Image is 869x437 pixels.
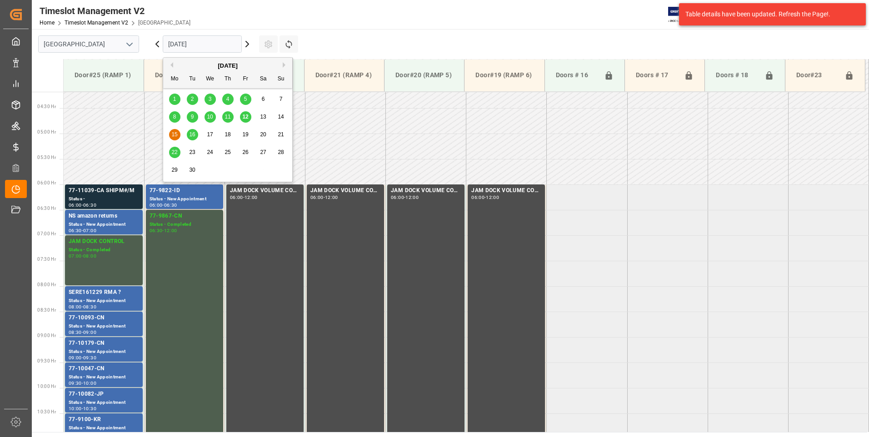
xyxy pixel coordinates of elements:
div: - [82,305,83,309]
div: JAM DOCK VOLUME CONTROL [391,186,461,195]
div: Doors # 17 [632,67,680,84]
span: 09:00 Hr [37,333,56,338]
div: 77-10179-CN [69,339,139,348]
span: 16 [189,131,195,138]
span: 10:30 Hr [37,409,56,414]
div: 09:00 [83,330,96,334]
div: Choose Thursday, September 18th, 2025 [222,129,234,140]
div: Choose Tuesday, September 30th, 2025 [187,164,198,176]
div: Choose Sunday, September 21st, 2025 [275,129,287,140]
span: 1 [173,96,176,102]
button: open menu [122,37,136,51]
a: Timeslot Management V2 [65,20,128,26]
div: Choose Wednesday, September 17th, 2025 [205,129,216,140]
div: Door#20 (RAMP 5) [392,67,457,84]
div: 10:30 [69,432,82,436]
div: Choose Thursday, September 4th, 2025 [222,94,234,105]
span: 9 [191,114,194,120]
input: Type to search/select [38,35,139,53]
div: Choose Tuesday, September 2nd, 2025 [187,94,198,105]
div: 77-10047-CN [69,364,139,373]
div: Choose Monday, September 15th, 2025 [169,129,180,140]
div: 77-9822-ID [150,186,220,195]
div: 12:00 [325,195,338,199]
span: 21 [278,131,284,138]
div: Status - New Appointment [150,195,220,203]
span: 25 [225,149,230,155]
div: - [162,203,164,207]
div: Choose Wednesday, September 10th, 2025 [205,111,216,123]
span: 22 [171,149,177,155]
div: - [82,356,83,360]
div: Status - New Appointment [69,373,139,381]
span: 08:00 Hr [37,282,56,287]
div: Timeslot Management V2 [40,4,190,18]
div: Status - New Appointment [69,348,139,356]
div: Status - [69,195,139,203]
div: 06:00 [150,203,163,207]
span: 27 [260,149,266,155]
div: Choose Tuesday, September 9th, 2025 [187,111,198,123]
div: Choose Saturday, September 20th, 2025 [258,129,269,140]
button: Next Month [283,62,288,68]
span: 2 [191,96,194,102]
div: Door#19 (RAMP 6) [472,67,537,84]
div: We [205,74,216,85]
div: 06:30 [83,203,96,207]
div: - [82,330,83,334]
div: 06:30 [150,228,163,233]
div: Choose Wednesday, September 3rd, 2025 [205,94,216,105]
span: 5 [244,96,247,102]
div: 09:00 [69,356,82,360]
div: 06:00 [69,203,82,207]
span: 23 [189,149,195,155]
div: Mo [169,74,180,85]
span: 09:30 Hr [37,358,56,363]
div: - [82,203,83,207]
div: Choose Friday, September 26th, 2025 [240,147,251,158]
span: 24 [207,149,213,155]
div: JAM DOCK VOLUME CONTROL [230,186,300,195]
div: SERE161229 RMA ? [69,288,139,297]
span: 14 [278,114,284,120]
div: Choose Friday, September 5th, 2025 [240,94,251,105]
span: 26 [242,149,248,155]
div: 10:00 [69,407,82,411]
div: Status - New Appointment [69,424,139,432]
div: 06:00 [310,195,324,199]
div: Doors # 18 [712,67,760,84]
div: Choose Monday, September 1st, 2025 [169,94,180,105]
div: Doors # 16 [552,67,600,84]
span: 07:00 Hr [37,231,56,236]
div: Door#23 [793,67,841,84]
span: 12 [242,114,248,120]
div: Tu [187,74,198,85]
a: Home [40,20,55,26]
div: 12:00 [245,195,258,199]
div: Choose Monday, September 22nd, 2025 [169,147,180,158]
div: 06:00 [230,195,243,199]
div: - [82,381,83,385]
div: Door#21 (RAMP 4) [312,67,377,84]
span: 3 [209,96,212,102]
div: Fr [240,74,251,85]
div: 77-11039-CA SHIPM#/M [69,186,139,195]
span: 05:30 Hr [37,155,56,160]
div: 12:00 [405,195,419,199]
img: Exertis%20JAM%20-%20Email%20Logo.jpg_1722504956.jpg [668,7,699,23]
span: 10 [207,114,213,120]
span: 07:30 Hr [37,257,56,262]
span: 17 [207,131,213,138]
div: 10:30 [83,407,96,411]
div: Table details have been updated. Refresh the Page!. [685,10,853,19]
div: 11:00 [83,432,96,436]
span: 6 [262,96,265,102]
div: JAM DOCK VOLUME CONTROL [310,186,380,195]
div: Status - New Appointment [69,221,139,228]
div: - [324,195,325,199]
div: Status - Completed [150,221,220,228]
div: 12:00 [486,195,499,199]
div: - [82,228,83,233]
span: 28 [278,149,284,155]
div: 06:30 [69,228,82,233]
